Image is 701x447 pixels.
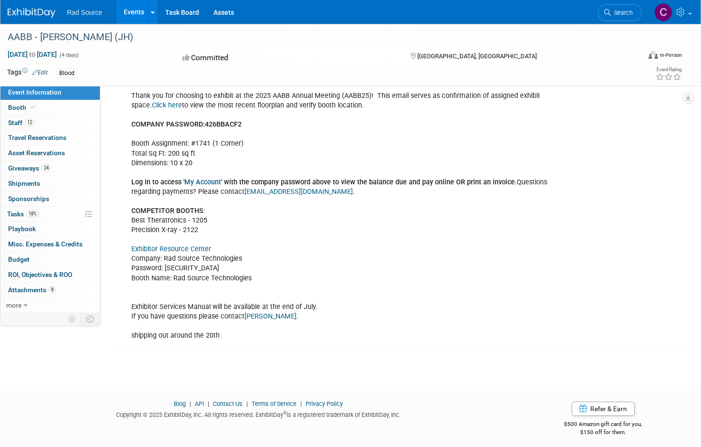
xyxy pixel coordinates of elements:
span: [GEOGRAPHIC_DATA], [GEOGRAPHIC_DATA] [417,53,537,60]
a: Privacy Policy [306,400,343,407]
b: COMPETITOR [131,207,174,215]
span: [DATE] [DATE] [7,50,57,59]
td: Tags [7,67,48,78]
b: Log in to access ' ' with the company password above to view the balance due and pay online OR pr... [131,178,517,186]
td: Personalize Event Tab Strip [64,313,81,325]
b: 426BBACF2 [205,120,242,128]
img: Format-Inperson.png [648,51,658,59]
a: Budget [0,252,100,267]
a: Click here [152,101,182,109]
b: BOOTHS [176,207,203,215]
img: Candice Cash [654,3,672,21]
span: | [244,400,250,407]
span: Staff [8,119,34,127]
div: Blood [56,68,77,78]
a: Contact Us [213,400,243,407]
sup: ® [283,410,287,415]
a: Blog [174,400,186,407]
a: more [0,298,100,313]
td: Toggle Event Tabs [81,313,100,325]
span: Sponsorships [8,195,49,202]
span: more [6,301,21,309]
a: Misc. Expenses & Credits [0,237,100,252]
span: | [298,400,304,407]
div: AABB - [PERSON_NAME] (JH) [4,29,625,46]
a: Asset Reservations [0,146,100,160]
a: Edit [32,69,48,76]
span: Search [611,9,633,16]
i: Booth reservation complete [31,105,35,110]
div: In-Person [659,52,682,59]
span: Playbook [8,225,36,233]
div: Copyright © 2025 ExhibitDay, Inc. All rights reserved. ExhibitDay is a registered trademark of Ex... [7,408,510,419]
a: Event Information [0,85,100,100]
div: Event Rating [656,67,681,72]
div: Event Format [582,50,682,64]
span: 24 [42,164,51,171]
span: | [187,400,193,407]
a: Terms of Service [252,400,297,407]
a: Attachments8 [0,283,100,298]
span: 8 [49,286,56,293]
span: Giveaways [8,164,51,172]
img: ExhibitDay [8,8,55,18]
a: Exhibitor Resource Center [131,245,211,253]
a: Search [598,4,642,21]
div: $500 Amazon gift card for you, [524,414,682,436]
div: Thank you for choosing to exhibit at the 2025 AABB Annual Meeting (AABB25)! This email serves as ... [125,86,573,345]
a: ROI, Objectives & ROO [0,267,100,282]
span: 12 [25,119,34,126]
span: Attachments [8,286,56,294]
a: Booth [0,100,100,115]
span: Misc. Expenses & Credits [8,240,83,248]
a: Giveaways24 [0,161,100,176]
span: ROI, Objectives & ROO [8,271,72,278]
span: | [205,400,212,407]
a: Tasks18% [0,207,100,222]
a: Staff12 [0,116,100,130]
a: My Account [184,178,221,186]
a: Shipments [0,176,100,191]
span: Travel Reservations [8,134,66,141]
span: Asset Reservations [8,149,65,157]
span: to [28,51,37,58]
span: Event Information [8,88,62,96]
span: Tasks [7,210,39,218]
div: Committed [180,50,395,66]
div: $150 off for them. [524,428,682,436]
span: Booth [8,104,37,111]
b: COMPANY PASSWORD: [131,120,205,128]
a: Travel Reservations [0,130,100,145]
a: Sponsorships [0,192,100,206]
span: Shipments [8,180,40,187]
a: API [195,400,204,407]
a: [EMAIL_ADDRESS][DOMAIN_NAME] [244,188,353,196]
span: Rad Source [67,9,102,16]
a: Refer & Earn [572,402,635,416]
span: 18% [26,210,39,217]
a: Playbook [0,222,100,236]
span: (4 days) [59,52,79,58]
span: Budget [8,255,30,263]
a: [PERSON_NAME] [244,312,297,320]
